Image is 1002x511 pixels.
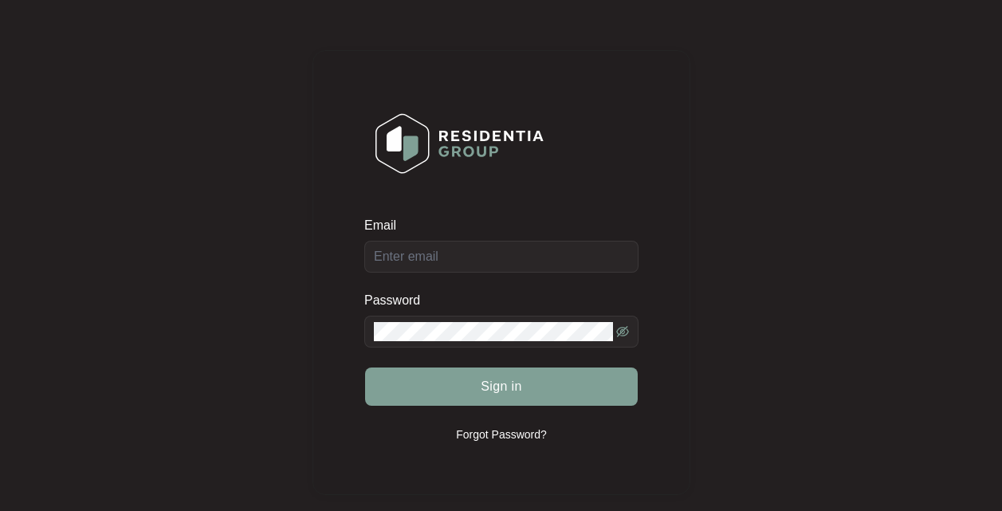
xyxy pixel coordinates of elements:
img: Login Logo [365,103,554,184]
label: Password [364,293,432,309]
input: Email [364,241,639,273]
span: eye-invisible [616,325,629,338]
button: Sign in [365,368,638,406]
input: Password [374,322,613,341]
label: Email [364,218,407,234]
p: Forgot Password? [456,426,547,442]
span: Sign in [481,377,522,396]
